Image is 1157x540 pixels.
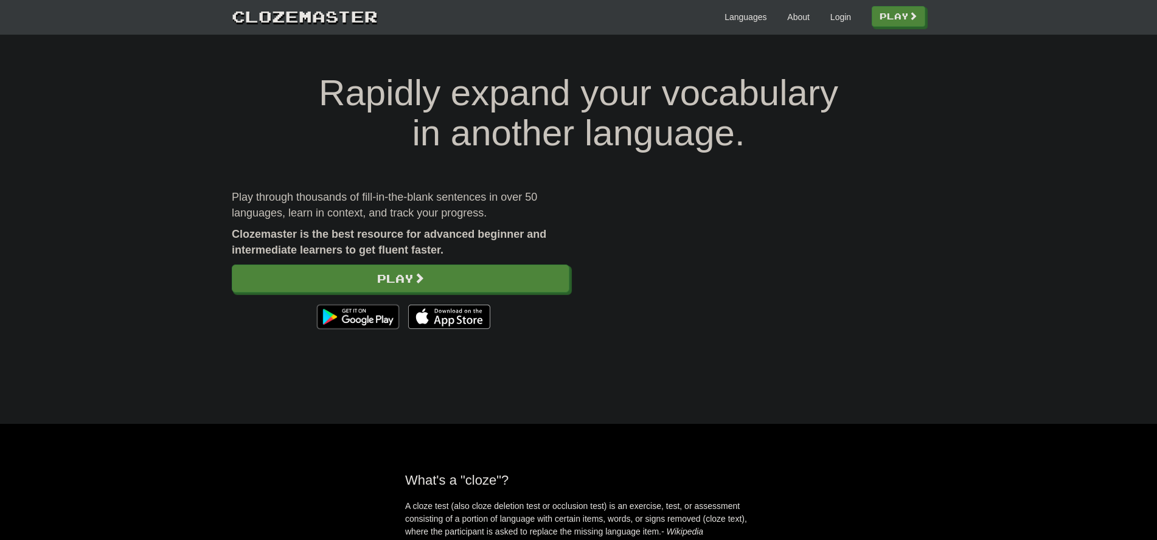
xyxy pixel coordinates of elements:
a: About [787,11,810,23]
p: A cloze test (also cloze deletion test or occlusion test) is an exercise, test, or assessment con... [405,500,752,538]
a: Clozemaster [232,5,378,27]
em: - Wikipedia [661,527,703,536]
a: Play [232,265,569,292]
img: Get it on Google Play [311,299,405,335]
img: Download_on_the_App_Store_Badge_US-UK_135x40-25178aeef6eb6b83b96f5f2d004eda3bffbb37122de64afbaef7... [408,305,490,329]
strong: Clozemaster is the best resource for advanced beginner and intermediate learners to get fluent fa... [232,228,546,256]
a: Login [830,11,851,23]
a: Languages [724,11,766,23]
p: Play through thousands of fill-in-the-blank sentences in over 50 languages, learn in context, and... [232,190,569,221]
h2: What's a "cloze"? [405,472,752,488]
a: Play [872,6,925,27]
